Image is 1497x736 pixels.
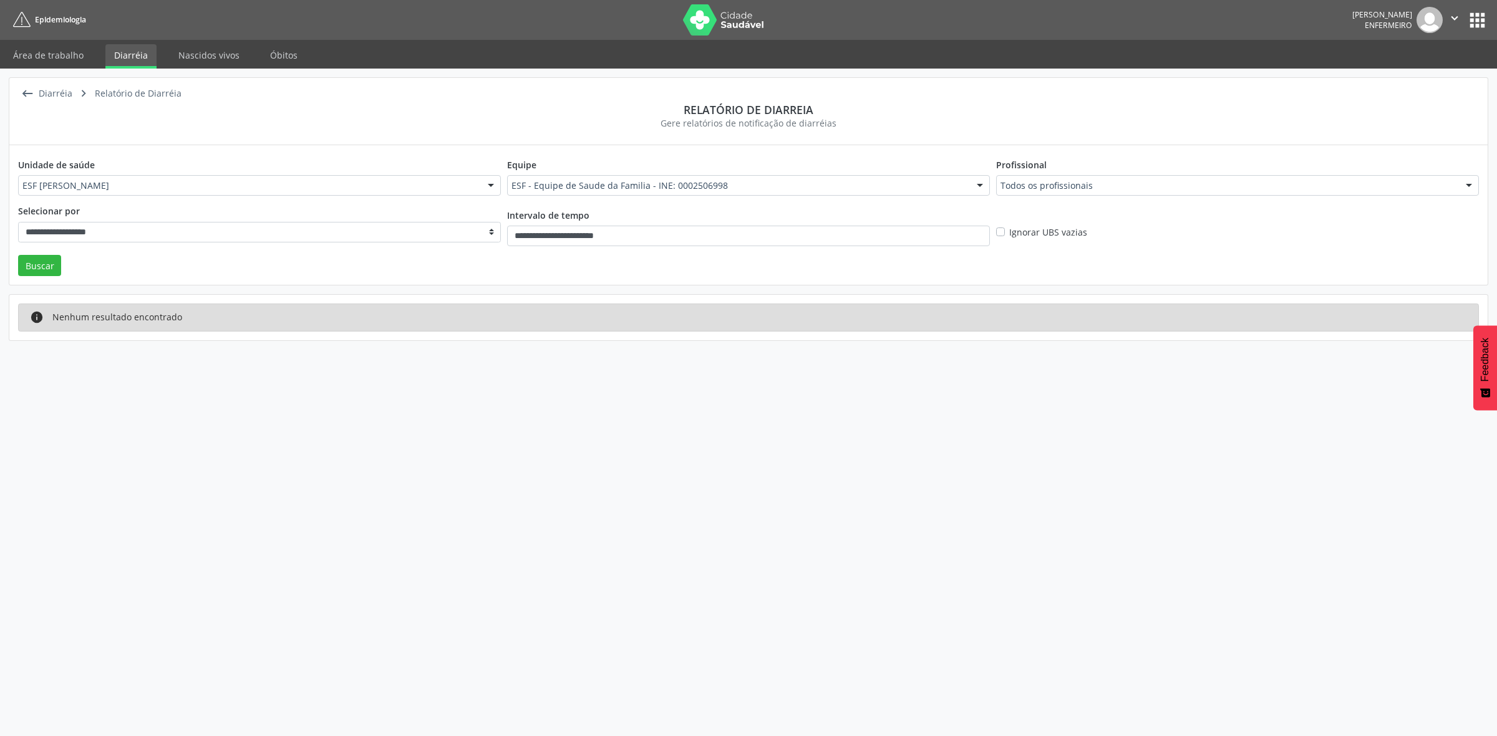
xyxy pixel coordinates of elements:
[18,204,501,221] legend: Selecionar por
[36,85,74,103] div: Diarréia
[996,154,1047,175] label: Profissional
[1448,11,1461,25] i: 
[1352,9,1412,20] div: [PERSON_NAME]
[18,85,36,103] i: 
[1365,20,1412,31] span: Enfermeiro
[92,85,183,103] div: Relatório de Diarréia
[35,14,86,25] span: Epidemiologia
[18,85,74,103] a:  Diarréia
[261,44,306,66] a: Óbitos
[1466,9,1488,31] button: apps
[170,44,248,66] a: Nascidos vivos
[511,179,964,192] span: ESF - Equipe de Saude da Familia - INE: 0002506998
[1000,179,1453,192] span: Todos os profissionais
[52,310,182,324] div: Nenhum resultado encontrado
[22,179,475,192] span: ESF [PERSON_NAME]
[9,9,86,30] a: Epidemiologia
[4,44,92,66] a: Área de trabalho
[74,85,92,103] i: 
[1417,7,1443,33] img: img
[74,85,183,103] a:  Relatório de Diarréia
[18,117,1479,130] div: Gere relatórios de notificação de diarréias
[507,154,536,175] label: Equipe
[1443,7,1466,33] button: 
[18,154,95,175] label: Unidade de saúde
[1473,325,1497,410] button: Feedback - Mostrar pesquisa
[18,255,61,276] button: Buscar
[1009,226,1087,239] label: Ignorar UBS vazias
[1480,338,1491,381] span: Feedback
[18,103,1479,117] div: Relatório de diarreia
[507,204,589,226] label: Intervalo de tempo
[30,310,44,324] i: info
[105,44,157,69] a: Diarréia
